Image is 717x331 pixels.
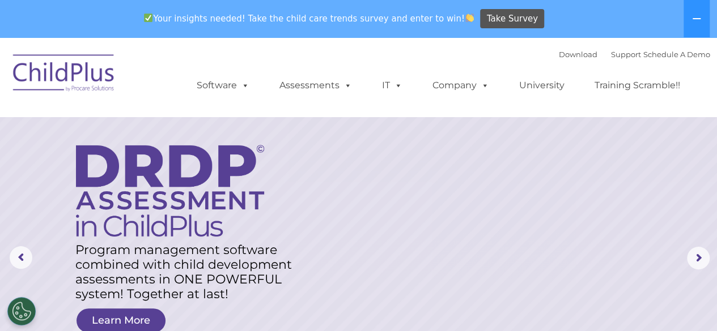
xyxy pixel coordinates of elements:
a: University [508,74,576,97]
img: 👏 [465,14,474,22]
a: Software [185,74,261,97]
span: Take Survey [487,9,538,29]
iframe: Chat Widget [660,277,717,331]
img: ChildPlus by Procare Solutions [7,46,121,103]
a: IT [371,74,414,97]
span: Last name [158,75,192,83]
img: DRDP Assessment in ChildPlus [76,145,264,237]
span: Your insights needed! Take the child care trends survey and enter to win! [139,7,479,29]
a: Support [611,50,641,59]
rs-layer: Program management software combined with child development assessments in ONE POWERFUL system! T... [75,243,305,302]
button: Cookies Settings [7,297,36,325]
a: Company [421,74,500,97]
a: Assessments [268,74,363,97]
a: Download [559,50,597,59]
img: ✅ [144,14,152,22]
a: Schedule A Demo [643,50,710,59]
span: Phone number [158,121,206,130]
a: Training Scramble!! [583,74,691,97]
font: | [559,50,710,59]
a: Take Survey [480,9,544,29]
